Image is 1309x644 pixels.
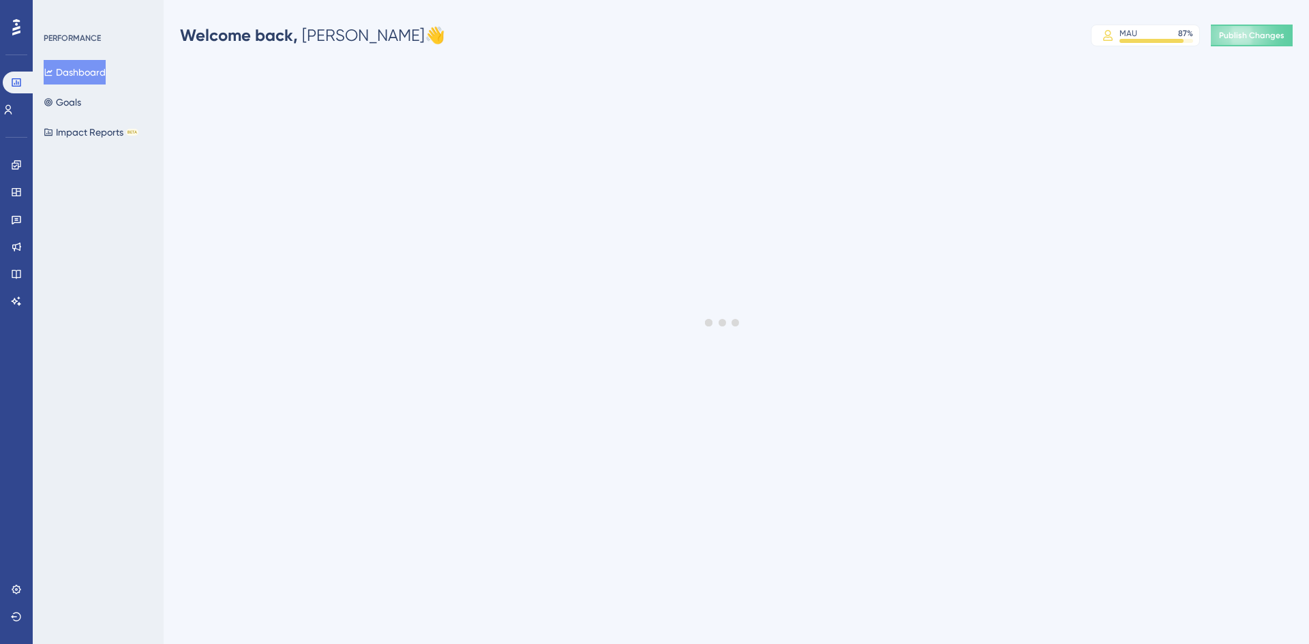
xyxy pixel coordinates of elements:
button: Dashboard [44,60,106,85]
span: Welcome back, [180,25,298,45]
div: PERFORMANCE [44,33,101,44]
div: BETA [126,129,138,136]
button: Goals [44,90,81,114]
span: Publish Changes [1219,30,1284,41]
div: [PERSON_NAME] 👋 [180,25,445,46]
button: Publish Changes [1211,25,1293,46]
button: Impact ReportsBETA [44,120,138,144]
div: 87 % [1178,28,1193,39]
div: MAU [1119,28,1137,39]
